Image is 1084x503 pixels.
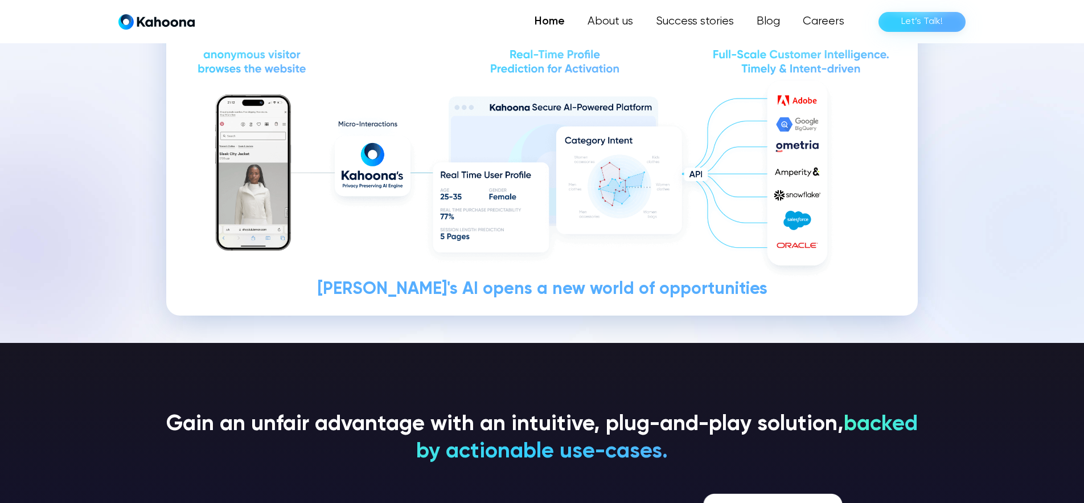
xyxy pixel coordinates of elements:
a: Blog [745,10,791,33]
a: About us [576,10,644,33]
a: Home [523,10,576,33]
a: home [118,14,195,30]
div: Let’s Talk! [901,13,943,31]
a: Let’s Talk! [878,12,966,32]
a: Success stories [644,10,745,33]
h3: Gain an unfair advantage with an intuitive, plug-and-play solution, [166,411,918,466]
a: Careers [791,10,856,33]
div: [PERSON_NAME]'s AI opens a new world of opportunities [194,281,890,298]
